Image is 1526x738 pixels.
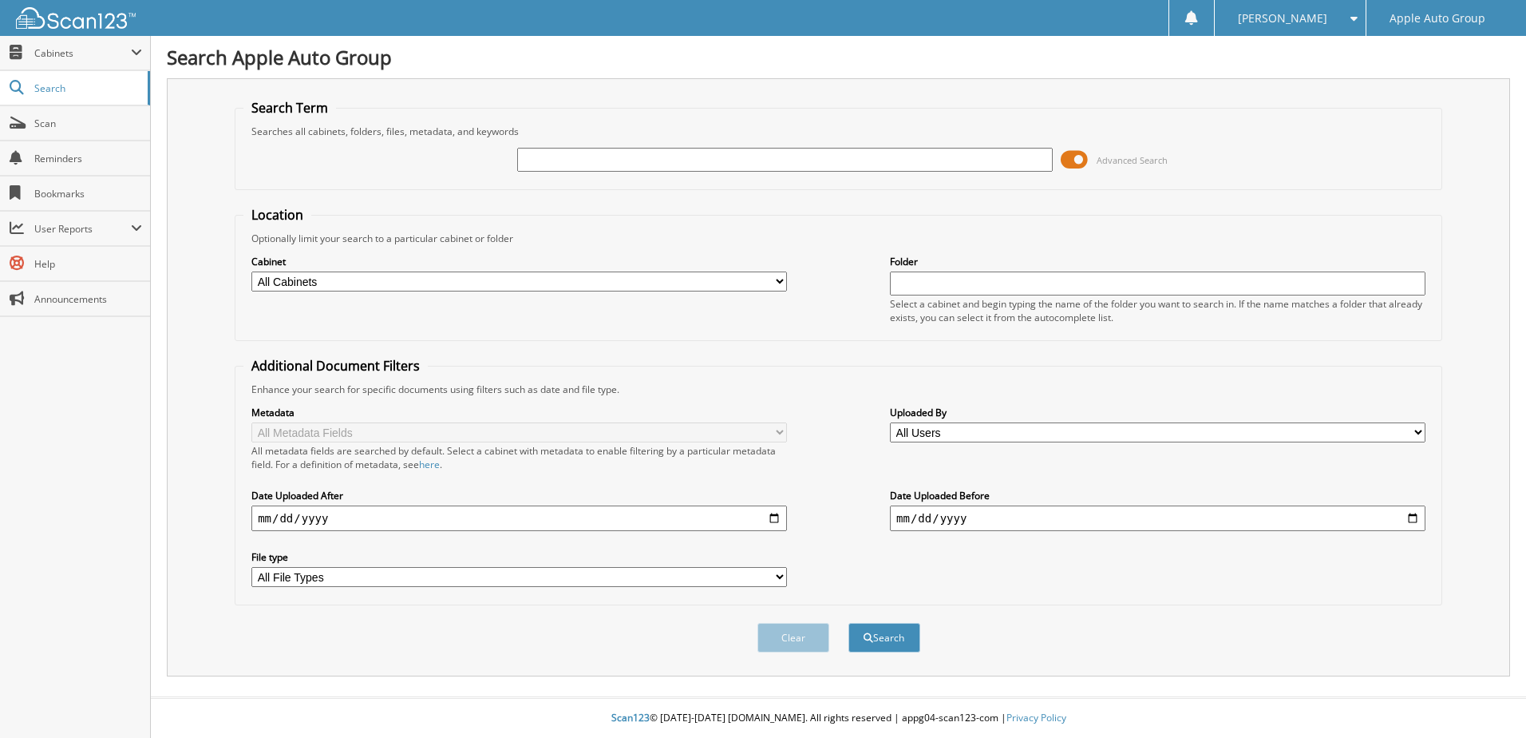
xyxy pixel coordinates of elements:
iframe: Chat Widget [1446,661,1526,738]
span: Announcements [34,292,142,306]
label: Cabinet [251,255,787,268]
label: Date Uploaded After [251,489,787,502]
div: Enhance your search for specific documents using filters such as date and file type. [243,383,1433,396]
span: Bookmarks [34,187,142,200]
span: [PERSON_NAME] [1238,14,1327,23]
span: Help [34,257,142,271]
input: start [251,506,787,531]
legend: Location [243,206,311,224]
span: User Reports [34,222,131,236]
div: Searches all cabinets, folders, files, metadata, and keywords [243,125,1433,138]
span: Search [34,81,140,95]
h1: Search Apple Auto Group [167,44,1510,70]
label: File type [251,550,787,564]
button: Search [848,623,920,653]
span: Scan [34,117,142,130]
div: All metadata fields are searched by default. Select a cabinet with metadata to enable filtering b... [251,444,787,471]
span: Apple Auto Group [1390,14,1485,23]
span: Advanced Search [1097,154,1168,166]
img: scan123-logo-white.svg [16,7,136,29]
span: Scan123 [611,711,650,724]
label: Metadata [251,406,787,419]
div: © [DATE]-[DATE] [DOMAIN_NAME]. All rights reserved | appg04-scan123-com | [151,699,1526,738]
div: Optionally limit your search to a particular cabinet or folder [243,232,1433,245]
legend: Additional Document Filters [243,357,428,375]
label: Uploaded By [890,406,1425,419]
input: end [890,506,1425,531]
label: Folder [890,255,1425,268]
span: Reminders [34,152,142,165]
div: Select a cabinet and begin typing the name of the folder you want to search in. If the name match... [890,297,1425,324]
button: Clear [757,623,829,653]
legend: Search Term [243,99,336,117]
span: Cabinets [34,46,131,60]
label: Date Uploaded Before [890,489,1425,502]
a: Privacy Policy [1006,711,1066,724]
a: here [419,458,440,471]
